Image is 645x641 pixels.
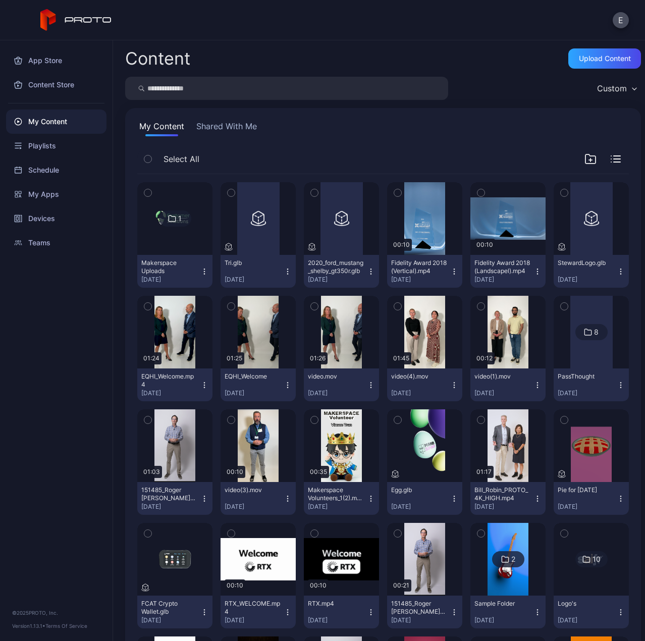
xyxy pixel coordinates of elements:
div: © 2025 PROTO, Inc. [12,609,100,617]
div: [DATE] [558,389,617,397]
div: RTX_WELCOME.mp4 [225,600,280,616]
div: [DATE] [141,616,200,624]
button: Egg.glb[DATE] [387,482,462,515]
a: Terms Of Service [45,623,87,629]
button: Sample Folder[DATE] [470,596,546,628]
button: E [613,12,629,28]
button: video(1).mov[DATE] [470,368,546,401]
div: [DATE] [558,276,617,284]
div: Egg.glb [391,486,447,494]
button: StewardLogo.glb[DATE] [554,255,629,288]
div: [DATE] [391,389,450,397]
button: EQHI_Welcome.mp4[DATE] [137,368,212,401]
button: Upload Content [568,48,641,69]
div: Makerspace Volunteers_1(2).mp4 [308,486,363,502]
div: 10 [593,555,601,564]
button: video.mov[DATE] [304,368,379,401]
button: RTX.mp4[DATE] [304,596,379,628]
button: Bill_Robin_PROTO_4K_HIGH.mp4[DATE] [470,482,546,515]
button: Logo's[DATE] [554,596,629,628]
div: 2020_ford_mustang_shelby_gt350r.glb [308,259,363,275]
div: PassThought [558,372,613,381]
div: [DATE] [141,389,200,397]
div: Upload Content [579,55,631,63]
div: [DATE] [225,389,284,397]
button: Custom [592,77,641,100]
div: 1 [178,214,182,223]
button: video(4).mov[DATE] [387,368,462,401]
button: Makerspace Volunteers_1(2).mp4[DATE] [304,482,379,515]
div: Pie for pi day [558,486,613,494]
div: [DATE] [308,503,367,511]
button: Pie for [DATE][DATE] [554,482,629,515]
button: 151485_Roger [PERSON_NAME] FCAT Patent PROTO (1).mp4[DATE] [137,482,212,515]
a: Devices [6,206,106,231]
div: [DATE] [474,389,533,397]
button: Fidelity Award 2018 (Landscapel).mp4[DATE] [470,255,546,288]
button: My Content [137,120,186,136]
div: [DATE] [558,616,617,624]
div: [DATE] [474,276,533,284]
div: [DATE] [308,389,367,397]
div: Fidelity Award 2018 (Landscapel).mp4 [474,259,530,275]
a: My Content [6,110,106,134]
span: Select All [164,153,199,165]
div: Logo's [558,600,613,608]
div: Tri.glb [225,259,280,267]
div: [DATE] [474,503,533,511]
div: Fidelity Award 2018 (Vertical).mp4 [391,259,447,275]
div: [DATE] [308,616,367,624]
div: video(1).mov [474,372,530,381]
div: Content [125,50,190,67]
div: [DATE] [558,503,617,511]
div: Bill_Robin_PROTO_4K_HIGH.mp4 [474,486,530,502]
button: 151485_Roger [PERSON_NAME] FCAT Patent PROTO_v2_1.mp4[DATE] [387,596,462,628]
div: My Apps [6,182,106,206]
div: 151485_Roger Stiles FCAT Patent PROTO (1).mp4 [141,486,197,502]
div: 151485_Roger Stiles FCAT Patent PROTO_v2_1.mp4 [391,600,447,616]
button: Shared With Me [194,120,259,136]
a: Playlists [6,134,106,158]
div: [DATE] [141,276,200,284]
div: [DATE] [391,616,450,624]
div: video(3).mov [225,486,280,494]
a: App Store [6,48,106,73]
div: video(4).mov [391,372,447,381]
div: Makerspace Uploads [141,259,197,275]
div: RTX.mp4 [308,600,363,608]
span: Version 1.13.1 • [12,623,45,629]
button: Tri.glb[DATE] [221,255,296,288]
div: [DATE] [474,616,533,624]
div: Sample Folder [474,600,530,608]
div: [DATE] [225,276,284,284]
button: Makerspace Uploads[DATE] [137,255,212,288]
div: 8 [594,328,599,337]
div: video.mov [308,372,363,381]
div: EQHI_Welcome [225,372,280,381]
div: [DATE] [225,616,284,624]
button: video(3).mov[DATE] [221,482,296,515]
button: RTX_WELCOME.mp4[DATE] [221,596,296,628]
button: PassThought[DATE] [554,368,629,401]
button: Fidelity Award 2018 (Vertical).mp4[DATE] [387,255,462,288]
div: StewardLogo.glb [558,259,613,267]
button: FCAT Crypto Wallet.glb[DATE] [137,596,212,628]
a: Content Store [6,73,106,97]
a: Teams [6,231,106,255]
div: [DATE] [141,503,200,511]
div: [DATE] [391,503,450,511]
div: [DATE] [225,503,284,511]
div: 2 [511,555,515,564]
div: FCAT Crypto Wallet.glb [141,600,197,616]
a: Schedule [6,158,106,182]
div: [DATE] [391,276,450,284]
div: Custom [597,83,627,93]
button: EQHI_Welcome[DATE] [221,368,296,401]
div: [DATE] [308,276,367,284]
